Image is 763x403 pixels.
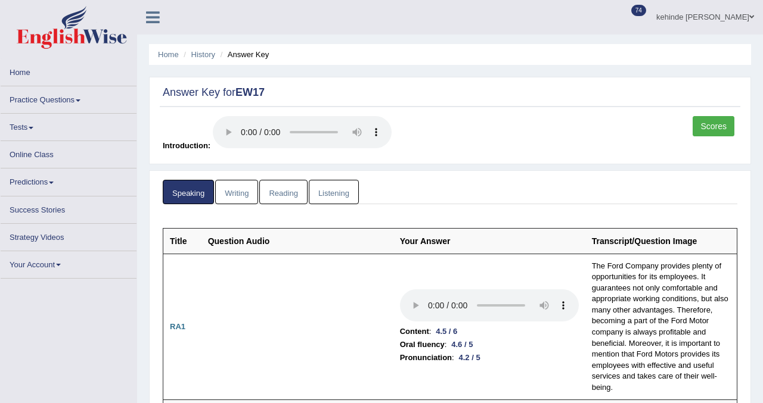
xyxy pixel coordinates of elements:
strong: EW17 [235,86,265,98]
div: 4.6 / 5 [446,338,477,351]
a: Listening [309,180,359,204]
th: Your Answer [393,228,585,254]
a: Practice Questions [1,86,137,110]
div: 4.5 / 6 [431,325,462,338]
a: Writing [215,180,258,204]
li: : [400,338,579,351]
a: Home [1,59,137,82]
li: : [400,351,579,364]
a: Speaking [163,180,214,204]
span: Introduction: [163,141,210,150]
a: Strategy Videos [1,224,137,247]
a: Success Stories [1,196,137,220]
b: Content [400,325,429,338]
th: Question Audio [201,228,393,254]
th: Transcript/Question Image [585,228,737,254]
a: Your Account [1,251,137,274]
h2: Answer Key for [163,87,737,99]
th: Title [163,228,201,254]
li: Answer Key [218,49,269,60]
div: 4.2 / 5 [454,351,485,364]
a: Predictions [1,168,137,192]
a: Scores [693,116,734,136]
a: Reading [259,180,307,204]
b: RA1 [170,322,185,331]
a: Tests [1,114,137,137]
td: The Ford Company provides plenty of opportunities for its employees. It guarantees not only comfo... [585,254,737,400]
b: Oral fluency [400,338,445,351]
li: : [400,325,579,338]
a: Home [158,50,179,59]
a: History [191,50,215,59]
a: Online Class [1,141,137,164]
b: Pronunciation [400,351,452,364]
span: 74 [631,5,646,16]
